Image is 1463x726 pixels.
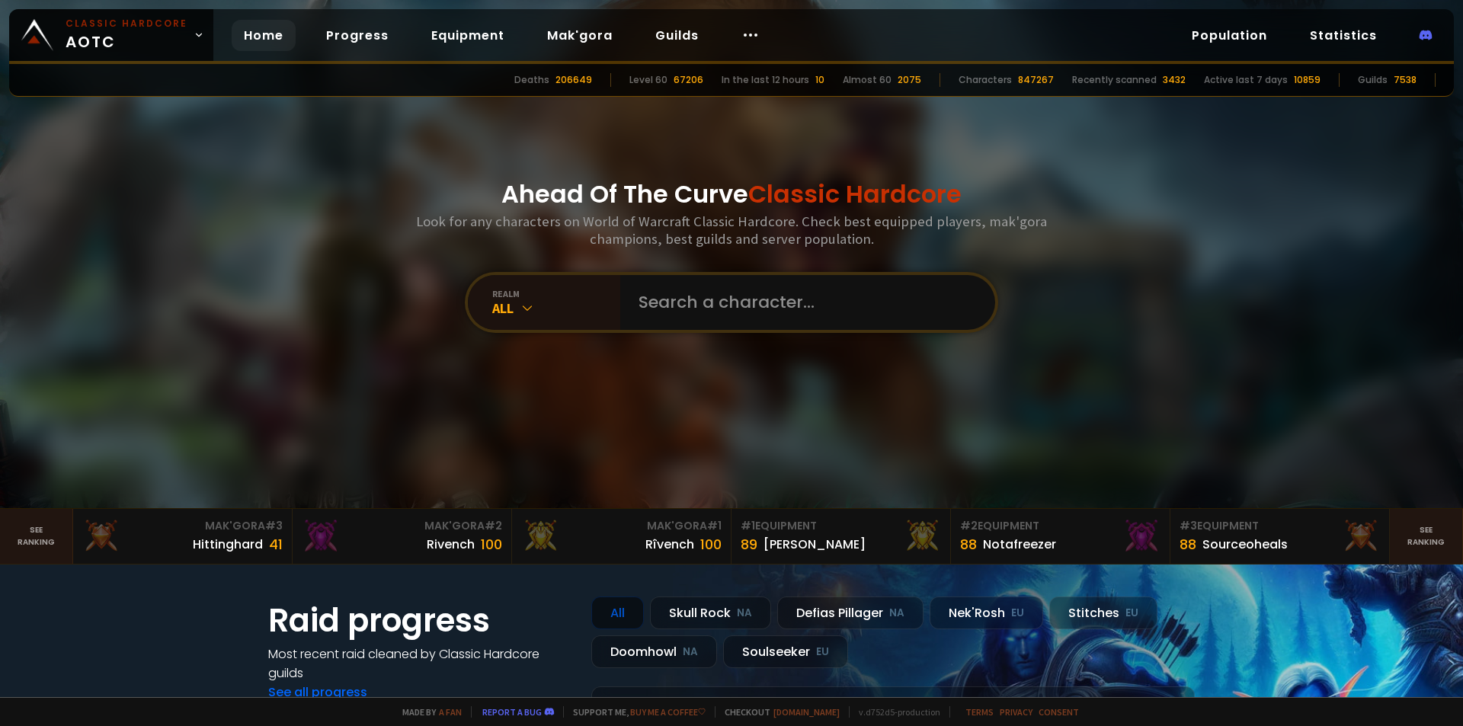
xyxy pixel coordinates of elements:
div: Hittinghard [193,535,263,554]
a: Equipment [419,20,517,51]
div: Equipment [1180,518,1380,534]
span: # 2 [960,518,978,533]
div: 3432 [1163,73,1186,87]
div: Mak'Gora [82,518,283,534]
a: Mak'Gora#3Hittinghard41 [73,509,293,564]
div: Stitches [1049,596,1157,629]
a: Mak'Gora#1Rîvench100 [512,509,731,564]
div: Defias Pillager [777,596,924,629]
div: 88 [960,534,977,555]
h4: Most recent raid cleaned by Classic Hardcore guilds [268,644,573,683]
div: 10859 [1294,73,1321,87]
span: v. d752d5 - production [849,706,940,718]
span: Made by [393,706,462,718]
div: Mak'Gora [521,518,722,534]
small: EU [816,644,829,660]
a: Privacy [1000,706,1032,718]
h1: Raid progress [268,596,573,644]
a: Guilds [643,20,711,51]
div: 67206 [674,73,703,87]
a: Report a bug [482,706,542,718]
a: Seeranking [1390,509,1463,564]
a: #1Equipment89[PERSON_NAME] [731,509,951,564]
a: Classic HardcoreAOTC [9,9,213,61]
a: Consent [1039,706,1079,718]
div: 100 [481,534,502,555]
span: # 3 [265,518,283,533]
a: Terms [965,706,994,718]
div: All [492,299,620,317]
span: # 1 [707,518,722,533]
div: 88 [1180,534,1196,555]
div: Almost 60 [843,73,892,87]
div: Active last 7 days [1204,73,1288,87]
a: #3Equipment88Sourceoheals [1170,509,1390,564]
div: 847267 [1018,73,1054,87]
span: Classic Hardcore [748,177,962,211]
h3: Look for any characters on World of Warcraft Classic Hardcore. Check best equipped players, mak'g... [410,213,1053,248]
div: All [591,596,644,629]
div: Equipment [741,518,941,534]
div: 100 [700,534,722,555]
div: [PERSON_NAME] [764,535,866,554]
div: Soulseeker [723,635,848,668]
small: NA [737,606,752,621]
div: Notafreezer [983,535,1056,554]
a: [DOMAIN_NAME] [773,706,840,718]
a: Statistics [1298,20,1389,51]
small: Classic Hardcore [66,17,187,30]
a: Progress [314,20,401,51]
a: Mak'Gora#2Rivench100 [293,509,512,564]
div: Rivench [427,535,475,554]
a: See all progress [268,683,367,701]
span: Support me, [563,706,706,718]
div: In the last 12 hours [722,73,809,87]
div: 2075 [898,73,921,87]
div: 7538 [1394,73,1417,87]
a: Home [232,20,296,51]
a: a fan [439,706,462,718]
div: Equipment [960,518,1160,534]
div: Skull Rock [650,596,771,629]
a: Population [1180,20,1279,51]
div: Doomhowl [591,635,717,668]
span: Checkout [715,706,840,718]
div: Recently scanned [1072,73,1157,87]
h1: Ahead Of The Curve [501,176,962,213]
div: realm [492,288,620,299]
div: Deaths [514,73,549,87]
div: 10 [815,73,824,87]
div: Characters [959,73,1012,87]
span: # 3 [1180,518,1197,533]
small: NA [889,606,904,621]
div: Sourceoheals [1202,535,1288,554]
small: NA [683,644,698,660]
span: # 1 [741,518,755,533]
div: Level 60 [629,73,667,87]
div: 206649 [555,73,592,87]
div: Guilds [1358,73,1388,87]
div: Nek'Rosh [930,596,1043,629]
div: 41 [269,534,283,555]
a: Buy me a coffee [630,706,706,718]
small: EU [1125,606,1138,621]
small: EU [1011,606,1024,621]
span: AOTC [66,17,187,53]
input: Search a character... [629,275,977,330]
div: Mak'Gora [302,518,502,534]
span: # 2 [485,518,502,533]
div: Rîvench [645,535,694,554]
a: Mak'gora [535,20,625,51]
div: 89 [741,534,757,555]
a: #2Equipment88Notafreezer [951,509,1170,564]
